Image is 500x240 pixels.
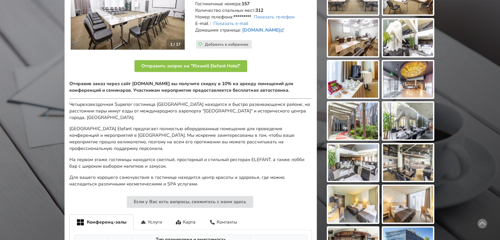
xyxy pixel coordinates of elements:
a: Показать телефон [254,14,295,20]
img: Rixwell​ Elefant Hotel | Рига | Площадка для мероприятий - фото галереи [328,61,378,98]
img: Rixwell​ Elefant Hotel | Рига | Площадка для мероприятий - фото галереи [383,186,433,223]
div: Услуги [133,214,169,230]
p: [GEOGRAPHIC_DATA] Elefant предлагает полностью оборудованные помещения для проведения конференций... [69,126,312,152]
strong: 312 [255,7,263,13]
a: Показать e-mail [213,20,248,27]
p: На первом этаже гостиницы находится светлый, просторный и стильный ресторан ELEFANT, а также лобб... [69,156,312,170]
img: Rixwell​ Elefant Hotel | Рига | Площадка для мероприятий - фото галереи [383,61,433,98]
img: Rixwell​ Elefant Hotel | Рига | Площадка для мероприятий - фото галереи [328,19,378,56]
strong: Отправив заказ через сайт [DOMAIN_NAME] вы получите скидку в 10% на аренду помещений для конферен... [69,81,293,93]
div: 1 / 17 [166,39,184,49]
img: Rixwell​ Elefant Hotel | Рига | Площадка для мероприятий - фото галереи [383,19,433,56]
button: Если у Вас есть вопросы, свяжитесь с нами здесь [127,196,253,208]
img: Rixwell​ Elefant Hotel | Рига | Площадка для мероприятий - фото галереи [328,144,378,181]
p: Четырехзвездочная Superior гостиница [GEOGRAPHIC_DATA] находится в быстро развивающемся районе, н... [69,101,312,121]
img: Rixwell​ Elefant Hotel | Рига | Площадка для мероприятий - фото галереи [383,103,433,139]
div: Конференц-залы [69,214,133,230]
img: Rixwell​ Elefant Hotel | Рига | Площадка для мероприятий - фото галереи [383,144,433,181]
img: Rixwell​ Elefant Hotel | Рига | Площадка для мероприятий - фото галереи [328,103,378,139]
button: Отправить запрос на "Rixwell​ Elefant Hotel" [134,60,247,72]
div: Контакты [202,214,244,230]
img: Rixwell​ Elefant Hotel | Рига | Площадка для мероприятий - фото галереи [328,186,378,223]
span: Добавить в избранное [205,42,249,47]
p: Для вашего хорошего самочувствия в гостинице находится центр красоты и здоровья, где можно наслад... [69,174,312,187]
div: Карта [169,214,203,230]
strong: 157 [242,1,250,7]
a: [DOMAIN_NAME] [242,27,285,33]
